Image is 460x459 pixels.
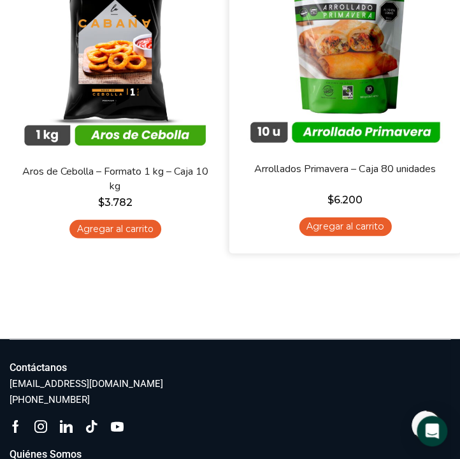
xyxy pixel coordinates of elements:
[327,193,363,205] bdi: 6.200
[10,360,67,375] h3: Contáctanos
[10,377,163,390] h3: [EMAIL_ADDRESS][DOMAIN_NAME]
[250,161,441,176] a: Arrollados Primavera – Caja 80 unidades
[98,196,104,208] span: $
[10,393,90,406] h3: [PHONE_NUMBER]
[299,217,391,235] a: Agregar al carrito: “Arrollados Primavera - Caja 80 unidades”
[98,196,133,208] bdi: 3.782
[69,219,161,238] a: Agregar al carrito: “Aros de Cebolla - Formato 1 kg - Caja 10 kg”
[20,164,210,193] a: Aros de Cebolla – Formato 1 kg – Caja 10 kg
[417,416,447,446] div: Open Intercom Messenger
[327,193,334,205] span: $
[10,375,163,390] a: [EMAIL_ADDRESS][DOMAIN_NAME]
[10,391,90,406] a: [PHONE_NUMBER]
[10,358,450,375] a: Contáctanos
